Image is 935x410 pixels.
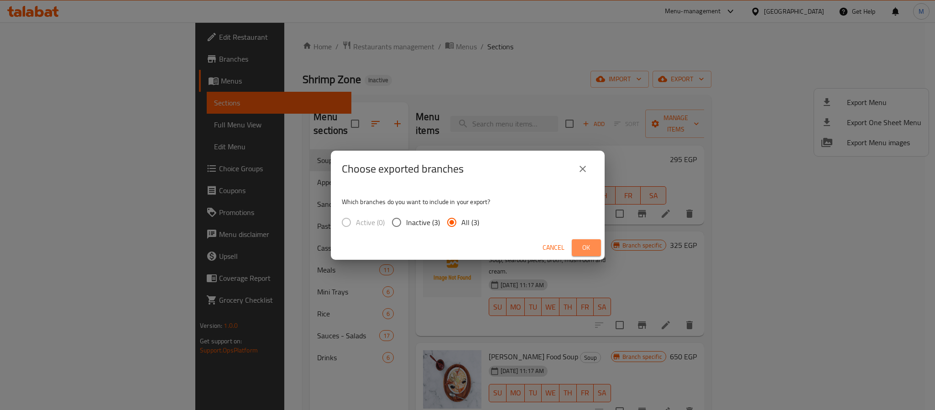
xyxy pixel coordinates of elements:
[342,162,464,176] h2: Choose exported branches
[539,239,568,256] button: Cancel
[461,217,479,228] span: All (3)
[572,158,594,180] button: close
[572,239,601,256] button: Ok
[356,217,385,228] span: Active (0)
[342,197,594,206] p: Which branches do you want to include in your export?
[579,242,594,253] span: Ok
[543,242,564,253] span: Cancel
[406,217,440,228] span: Inactive (3)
